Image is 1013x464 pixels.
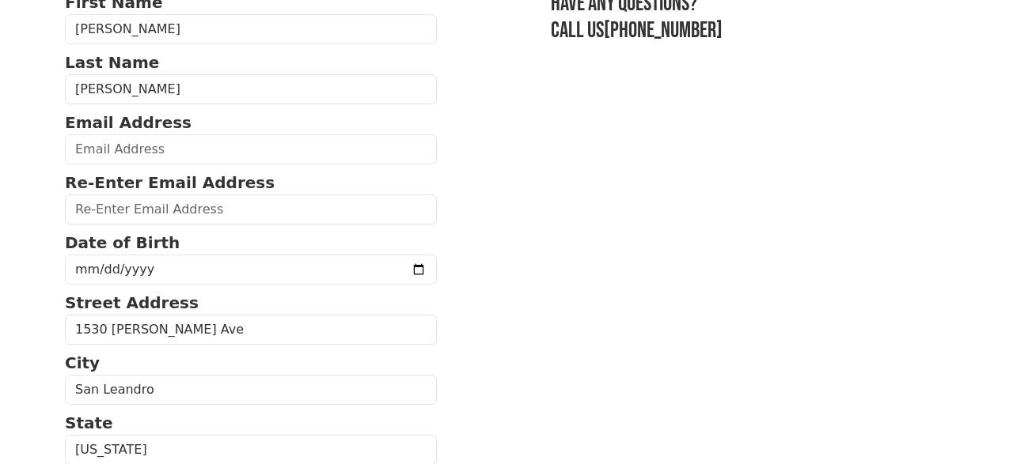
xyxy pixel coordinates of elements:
[65,53,159,72] strong: Last Name
[604,17,723,43] a: [PHONE_NUMBER]
[551,17,948,44] h3: Call us
[65,353,100,372] strong: City
[65,194,437,224] input: Re-Enter Email Address
[65,315,437,345] input: Street Address
[65,293,199,312] strong: Street Address
[65,233,180,252] strong: Date of Birth
[65,113,192,132] strong: Email Address
[65,413,113,432] strong: State
[65,74,437,104] input: Last Name
[65,375,437,405] input: City
[65,14,437,44] input: First Name
[65,173,275,192] strong: Re-Enter Email Address
[65,134,437,164] input: Email Address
